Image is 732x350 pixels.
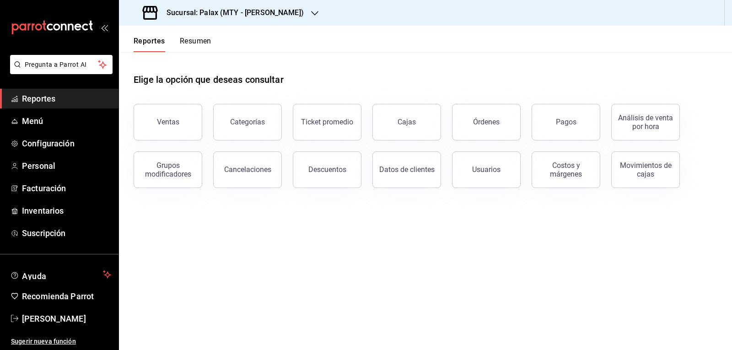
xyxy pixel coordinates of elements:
button: Pregunta a Parrot AI [10,55,113,74]
div: Órdenes [473,118,500,126]
button: Costos y márgenes [532,151,600,188]
div: Grupos modificadores [140,161,196,178]
button: Grupos modificadores [134,151,202,188]
button: Cajas [372,104,441,140]
button: Descuentos [293,151,361,188]
button: Ticket promedio [293,104,361,140]
div: Ticket promedio [301,118,353,126]
span: Pregunta a Parrot AI [25,60,98,70]
span: Ayuda [22,269,99,280]
button: open_drawer_menu [101,24,108,31]
a: Pregunta a Parrot AI [6,66,113,76]
div: Cancelaciones [224,165,271,174]
h1: Elige la opción que deseas consultar [134,73,284,86]
button: Cancelaciones [213,151,282,188]
div: Movimientos de cajas [617,161,674,178]
button: Análisis de venta por hora [611,104,680,140]
button: Pagos [532,104,600,140]
span: Recomienda Parrot [22,290,111,302]
span: Configuración [22,137,111,150]
div: Datos de clientes [379,165,435,174]
div: Ventas [157,118,179,126]
button: Ventas [134,104,202,140]
span: Inventarios [22,205,111,217]
div: Análisis de venta por hora [617,113,674,131]
button: Movimientos de cajas [611,151,680,188]
span: Sugerir nueva función [11,337,111,346]
button: Datos de clientes [372,151,441,188]
div: Categorías [230,118,265,126]
span: [PERSON_NAME] [22,312,111,325]
span: Menú [22,115,111,127]
button: Resumen [180,37,211,52]
span: Reportes [22,92,111,105]
button: Categorías [213,104,282,140]
span: Facturación [22,182,111,194]
div: Descuentos [308,165,346,174]
h3: Sucursal: Palax (MTY - [PERSON_NAME]) [159,7,304,18]
span: Personal [22,160,111,172]
div: Usuarios [472,165,501,174]
div: Costos y márgenes [538,161,594,178]
span: Suscripción [22,227,111,239]
div: Pagos [556,118,576,126]
div: navigation tabs [134,37,211,52]
button: Órdenes [452,104,521,140]
button: Usuarios [452,151,521,188]
button: Reportes [134,37,165,52]
div: Cajas [398,118,416,126]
